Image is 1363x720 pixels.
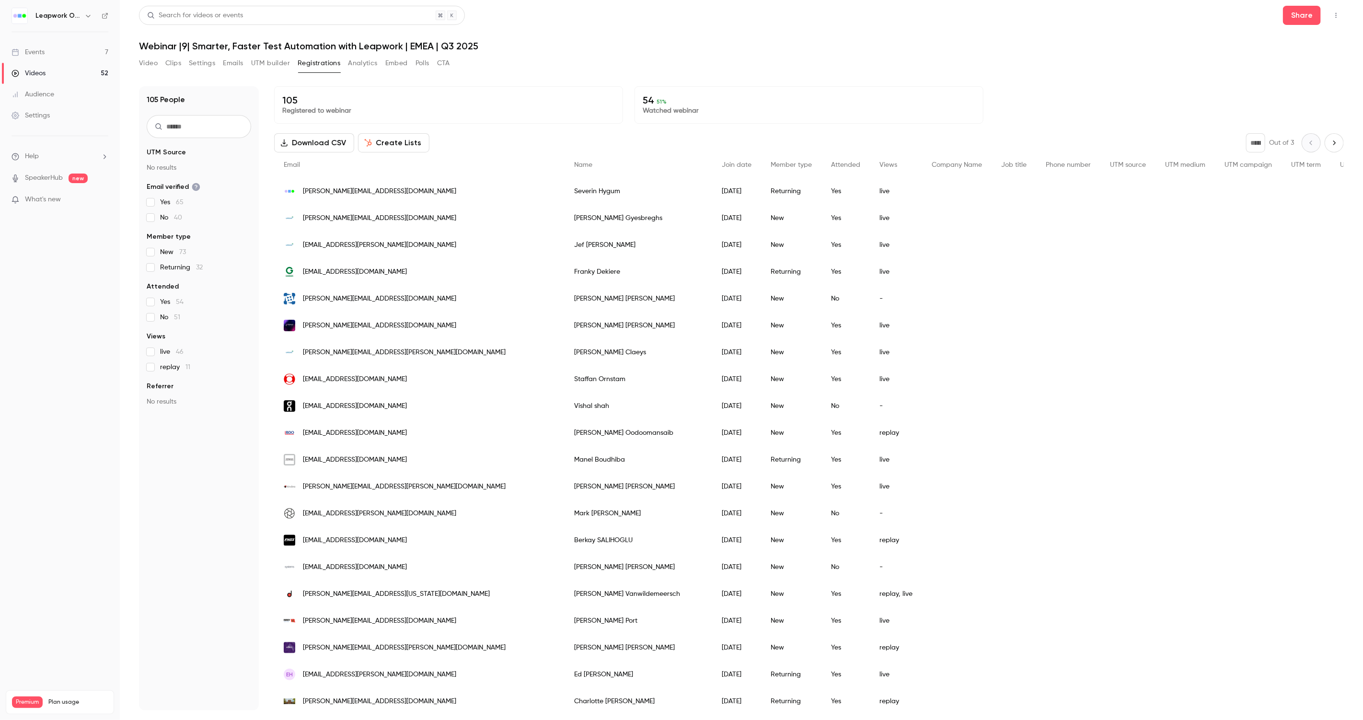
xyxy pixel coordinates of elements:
[298,56,340,71] button: Registrations
[712,205,761,232] div: [DATE]
[284,481,295,492] img: nirvanasolutions.com
[870,581,922,607] div: replay, live
[870,285,922,312] div: -
[284,400,295,412] img: on-running.com
[1046,162,1091,168] span: Phone number
[870,419,922,446] div: replay
[147,182,200,192] span: Email verified
[147,148,186,157] span: UTM Source
[284,454,295,465] img: hitachisolutions.com
[160,297,184,307] span: Yes
[870,500,922,527] div: -
[821,205,870,232] div: Yes
[821,688,870,715] div: Yes
[1001,162,1027,168] span: Job title
[284,266,295,278] img: georges.be
[139,56,158,71] button: Video
[821,258,870,285] div: Yes
[821,339,870,366] div: Yes
[565,473,712,500] div: [PERSON_NAME] [PERSON_NAME]
[1165,162,1205,168] span: UTM medium
[303,186,456,197] span: [PERSON_NAME][EMAIL_ADDRESS][DOMAIN_NAME]
[25,173,63,183] a: SpeakerHub
[870,473,922,500] div: live
[821,607,870,634] div: Yes
[870,232,922,258] div: live
[761,473,821,500] div: New
[761,419,821,446] div: New
[771,162,812,168] span: Member type
[565,393,712,419] div: Vishal shah
[25,195,61,205] span: What's new
[303,643,506,653] span: [PERSON_NAME][EMAIL_ADDRESS][PERSON_NAME][DOMAIN_NAME]
[303,535,407,546] span: [EMAIL_ADDRESS][DOMAIN_NAME]
[147,332,165,341] span: Views
[284,320,295,331] img: mphasis.com
[12,69,46,78] div: Videos
[870,366,922,393] div: live
[139,40,1344,52] h1: Webinar |9| Smarter, Faster Test Automation with Leapwork | EMEA | Q3 2025
[761,446,821,473] div: Returning
[284,212,295,224] img: umicore.com
[565,312,712,339] div: [PERSON_NAME] [PERSON_NAME]
[761,205,821,232] div: New
[303,240,456,250] span: [EMAIL_ADDRESS][PERSON_NAME][DOMAIN_NAME]
[303,455,407,465] span: [EMAIL_ADDRESS][DOMAIN_NAME]
[870,393,922,419] div: -
[712,607,761,634] div: [DATE]
[160,197,184,207] span: Yes
[565,446,712,473] div: Manel Boudhiba
[303,374,407,384] span: [EMAIL_ADDRESS][DOMAIN_NAME]
[821,285,870,312] div: No
[565,205,712,232] div: [PERSON_NAME] Gyesbreghs
[657,98,667,105] span: 51 %
[712,178,761,205] div: [DATE]
[761,527,821,554] div: New
[284,698,295,705] img: bham.ac.uk
[1224,162,1272,168] span: UTM campaign
[12,47,45,57] div: Events
[284,239,295,251] img: eu.umicore.com
[97,196,108,204] iframe: Noticeable Trigger
[821,419,870,446] div: Yes
[565,527,712,554] div: Berkay SALIHOGLU
[284,373,295,385] img: trygghansa.se
[12,151,108,162] li: help-dropdown-opener
[821,312,870,339] div: Yes
[870,527,922,554] div: replay
[712,473,761,500] div: [DATE]
[565,581,712,607] div: [PERSON_NAME] Vanwildemeersch
[821,178,870,205] div: Yes
[565,554,712,581] div: [PERSON_NAME] [PERSON_NAME]
[303,482,506,492] span: [PERSON_NAME][EMAIL_ADDRESS][PERSON_NAME][DOMAIN_NAME]
[284,642,295,653] img: midwich.com
[712,661,761,688] div: [DATE]
[821,232,870,258] div: Yes
[712,258,761,285] div: [DATE]
[761,258,821,285] div: Returning
[565,607,712,634] div: [PERSON_NAME] Port
[303,213,456,223] span: [PERSON_NAME][EMAIL_ADDRESS][DOMAIN_NAME]
[12,8,27,23] img: Leapwork Online Event
[712,554,761,581] div: [DATE]
[223,56,243,71] button: Emails
[147,94,185,105] h1: 105 People
[643,106,975,116] p: Watched webinar
[69,174,88,183] span: new
[565,366,712,393] div: Staffan Ornstam
[12,697,43,708] span: Premium
[821,554,870,581] div: No
[160,263,203,272] span: Returning
[870,446,922,473] div: live
[712,366,761,393] div: [DATE]
[25,151,39,162] span: Help
[48,698,108,706] span: Plan usage
[821,581,870,607] div: Yes
[821,527,870,554] div: Yes
[147,397,251,406] p: No results
[160,313,180,322] span: No
[761,500,821,527] div: New
[761,339,821,366] div: New
[176,199,184,206] span: 65
[174,314,180,321] span: 51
